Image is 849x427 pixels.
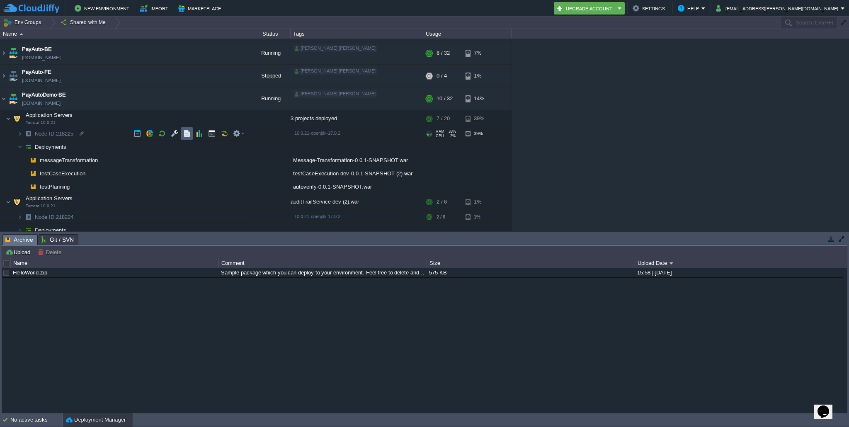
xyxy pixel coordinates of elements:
[466,87,492,110] div: 14%
[22,141,34,153] img: AMDAwAAAACH5BAEAAAAALAAAAAABAAEAAAICRAEAOw==
[25,195,74,201] a: Application ServersTomcat 10.0.21
[437,65,447,87] div: 0 / 4
[0,42,7,64] img: AMDAwAAAACH5BAEAAAAALAAAAAABAAEAAAICRAEAOw==
[22,180,27,193] img: AMDAwAAAACH5BAEAAAAALAAAAAABAAEAAAICRAEAOw==
[11,110,23,127] img: AMDAwAAAACH5BAEAAAAALAAAAAABAAEAAAICRAEAOw==
[66,416,126,424] button: Deployment Manager
[437,87,453,110] div: 10 / 32
[437,42,450,64] div: 8 / 32
[34,213,75,221] span: 218224
[17,224,22,237] img: AMDAwAAAACH5BAEAAAAALAAAAAABAAEAAAICRAEAOw==
[0,87,7,110] img: AMDAwAAAACH5BAEAAAAALAAAAAABAAEAAAICRAEAOw==
[22,167,27,180] img: AMDAwAAAACH5BAEAAAAALAAAAAABAAEAAAICRAEAOw==
[249,87,291,110] div: Running
[294,131,340,136] span: 10.0.21-openjdk-17.0.2
[34,130,75,137] span: 218225
[3,17,44,28] button: Env Groups
[466,65,492,87] div: 1%
[19,33,23,35] img: AMDAwAAAACH5BAEAAAAALAAAAAABAAEAAAICRAEAOw==
[75,3,132,13] button: New Environment
[5,248,33,256] button: Upload
[7,65,19,87] img: AMDAwAAAACH5BAEAAAAALAAAAAABAAEAAAICRAEAOw==
[427,268,634,277] div: 575 KB
[22,127,34,140] img: AMDAwAAAACH5BAEAAAAALAAAAAABAAEAAAICRAEAOw==
[22,224,34,237] img: AMDAwAAAACH5BAEAAAAALAAAAAABAAEAAAICRAEAOw==
[424,29,511,39] div: Usage
[293,68,377,75] div: [PERSON_NAME].[PERSON_NAME]
[22,91,66,99] a: PayAutoDemo-BE
[291,167,423,180] div: testCaseExecution-dev-0.0.1-SNAPSHOT (2).war
[39,183,71,190] a: testPlanning
[39,157,99,164] a: messageTransformation
[466,110,492,127] div: 39%
[436,134,444,138] span: CPU
[22,45,52,53] a: PayAuto-BE
[26,120,56,125] span: Tomcat 10.0.21
[17,141,22,153] img: AMDAwAAAACH5BAEAAAAALAAAAAABAAEAAAICRAEAOw==
[448,129,456,133] span: 33%
[219,268,426,277] div: Sample package which you can deploy to your environment. Feel free to delete and upload a package...
[466,211,492,223] div: 1%
[437,194,447,210] div: 2 / 6
[178,3,223,13] button: Marketplace
[291,180,423,193] div: autoverify-0.0.1-SNAPSHOT.war
[17,211,22,223] img: AMDAwAAAACH5BAEAAAAALAAAAAABAAEAAAICRAEAOw==
[556,3,615,13] button: Upgrade Account
[34,213,75,221] a: Node ID:218224
[466,42,492,64] div: 7%
[716,3,841,13] button: [EMAIL_ADDRESS][PERSON_NAME][DOMAIN_NAME]
[25,112,74,118] a: Application ServersTomcat 10.0.21
[633,3,667,13] button: Settings
[10,413,62,427] div: No active tasks
[466,127,492,140] div: 39%
[25,112,74,119] span: Application Servers
[1,29,249,39] div: Name
[293,90,377,98] div: [PERSON_NAME].[PERSON_NAME]
[635,268,842,277] div: 15:58 | [DATE]
[11,258,218,268] div: Name
[17,127,22,140] img: AMDAwAAAACH5BAEAAAAALAAAAAABAAEAAAICRAEAOw==
[34,143,68,150] a: Deployments
[5,235,33,245] span: Archive
[636,258,843,268] div: Upload Date
[291,194,423,210] div: auditTrailService-dev (2).war
[249,65,291,87] div: Stopped
[13,269,47,276] a: HelloWorld.zip
[38,248,64,256] button: Delete
[7,42,19,64] img: AMDAwAAAACH5BAEAAAAALAAAAAABAAEAAAICRAEAOw==
[27,167,39,180] img: AMDAwAAAACH5BAEAAAAALAAAAAABAAEAAAICRAEAOw==
[291,154,423,167] div: Message-Transformation-0.0.1-SNAPSHOT.war
[22,68,51,76] a: PayAuto-FE
[3,3,59,14] img: CloudJiffy
[466,194,492,210] div: 1%
[39,170,87,177] span: testCaseExecution
[22,53,61,62] a: [DOMAIN_NAME]
[6,110,11,127] img: AMDAwAAAACH5BAEAAAAALAAAAAABAAEAAAICRAEAOw==
[447,134,456,138] span: 2%
[7,87,19,110] img: AMDAwAAAACH5BAEAAAAALAAAAAABAAEAAAICRAEAOw==
[140,3,171,13] button: Import
[22,211,34,223] img: AMDAwAAAACH5BAEAAAAALAAAAAABAAEAAAICRAEAOw==
[814,394,841,419] iframe: chat widget
[437,211,445,223] div: 2 / 6
[294,214,340,219] span: 10.0.21-openjdk-17.0.2
[41,235,74,245] span: Git / SVN
[22,154,27,167] img: AMDAwAAAACH5BAEAAAAALAAAAAABAAEAAAICRAEAOw==
[22,76,61,85] a: [DOMAIN_NAME]
[27,154,39,167] img: AMDAwAAAACH5BAEAAAAALAAAAAABAAEAAAICRAEAOw==
[437,110,450,127] div: 7 / 20
[22,99,61,107] a: [DOMAIN_NAME]
[34,130,75,137] a: Node ID:218225
[34,227,68,234] a: Deployments
[0,65,7,87] img: AMDAwAAAACH5BAEAAAAALAAAAAABAAEAAAICRAEAOw==
[26,204,56,209] span: Tomcat 10.0.21
[219,258,427,268] div: Comment
[427,258,635,268] div: Size
[293,45,377,52] div: [PERSON_NAME].[PERSON_NAME]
